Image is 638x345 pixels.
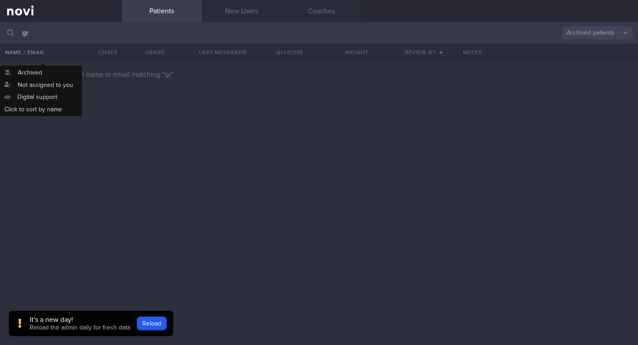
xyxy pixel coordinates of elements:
[30,315,130,324] div: It's a new day!
[391,43,458,61] button: Review By
[189,43,257,61] button: Last Messaged
[86,43,122,61] button: Chats
[458,43,638,61] div: Notes
[323,43,391,61] button: Weight
[137,317,167,330] button: Reload
[30,325,130,331] span: Reload the admin daily for fresh data
[256,43,323,61] button: Glucose
[562,26,633,39] button: Archived patients
[122,43,189,61] div: Usage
